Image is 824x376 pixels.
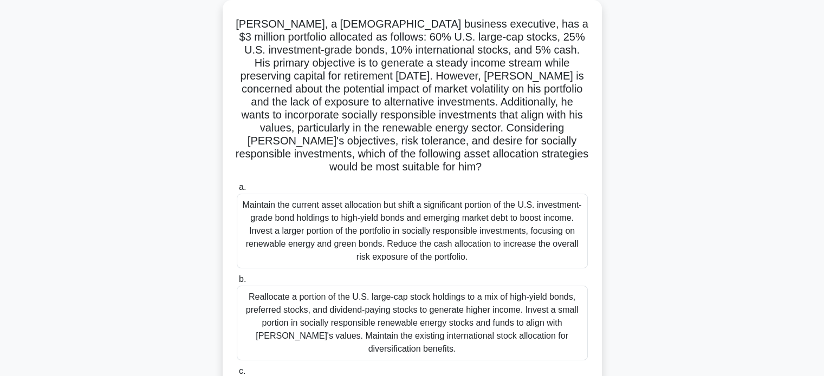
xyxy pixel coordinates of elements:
span: c. [239,366,245,375]
span: a. [239,182,246,192]
h5: [PERSON_NAME], a [DEMOGRAPHIC_DATA] business executive, has a $3 million portfolio allocated as f... [236,17,589,174]
span: b. [239,274,246,283]
div: Reallocate a portion of the U.S. large-cap stock holdings to a mix of high-yield bonds, preferred... [237,286,588,360]
div: Maintain the current asset allocation but shift a significant portion of the U.S. investment-grad... [237,194,588,268]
